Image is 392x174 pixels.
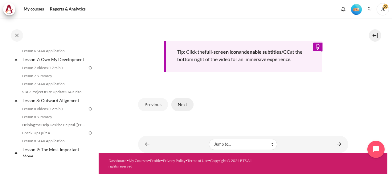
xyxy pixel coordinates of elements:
[22,55,88,64] a: Lesson 7: Own My Development
[13,150,19,156] span: Collapse
[333,138,345,150] a: Lesson 6 Summary ►
[247,49,290,55] b: enable subtitles/CC
[365,5,374,14] button: Languages
[22,145,88,160] a: Lesson 9: The Most Important Move
[20,88,88,96] a: STAR Project #1.5: Update STAR Plan
[20,113,88,121] a: Lesson 8 Summary
[20,47,88,55] a: Lesson 6 STAR Application
[20,72,88,80] a: Lesson 7 Summary
[377,3,389,15] span: JL
[13,56,19,63] span: Collapse
[187,158,208,163] a: Terms of Use
[108,158,251,168] a: Copyright © 2024 BTS All rights reserved
[349,3,364,15] a: Level #2
[138,98,168,111] button: Previous
[164,41,322,72] div: Tip: Click the and at the bottom right of the video for an immersive experience.
[20,121,88,129] a: Helping the Help Desk be Helpful ([PERSON_NAME]'s Story)
[205,49,239,55] b: full-screen icon
[20,137,88,145] a: Lesson 8 STAR Application
[108,158,253,169] div: • • • • •
[129,158,148,163] a: My Courses
[20,80,88,88] a: Lesson 7 STAR Application
[171,98,194,111] button: Next
[5,5,14,14] img: Architeck
[377,3,389,15] a: User menu
[22,3,46,15] a: My courses
[351,4,362,15] img: Level #2
[20,64,88,72] a: Lesson 7 Videos (17 min.)
[339,5,348,14] div: Show notification window with no new notifications
[20,105,88,113] a: Lesson 8 Videos (12 min.)
[163,158,186,163] a: Privacy Policy
[88,65,93,71] img: To do
[3,3,18,15] a: Architeck Architeck
[13,97,19,104] span: Collapse
[351,3,362,15] div: Level #2
[88,106,93,112] img: To do
[150,158,161,163] a: Profile
[22,96,88,105] a: Lesson 8: Outward Alignment
[88,130,93,136] img: To do
[141,138,153,150] a: ◄ STAR Project #1: STAR Plan Submission
[108,158,127,163] a: Dashboard
[20,129,88,137] a: Check-Up Quiz 4
[48,3,88,15] a: Reports & Analytics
